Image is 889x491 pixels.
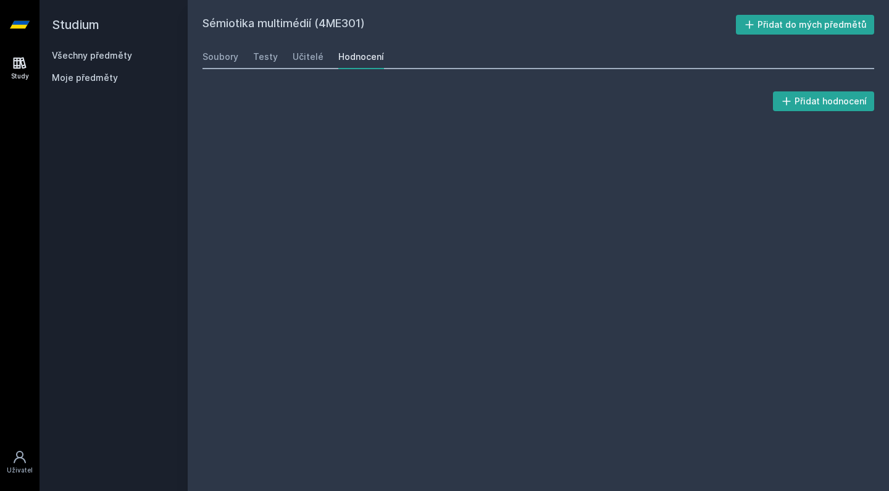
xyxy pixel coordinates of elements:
[293,44,323,69] a: Učitelé
[7,466,33,475] div: Uživatel
[338,44,384,69] a: Hodnocení
[2,443,37,481] a: Uživatel
[52,72,118,84] span: Moje předměty
[11,72,29,81] div: Study
[202,15,736,35] h2: Sémiotika multimédií (4ME301)
[338,51,384,63] div: Hodnocení
[773,91,875,111] button: Přidat hodnocení
[736,15,875,35] button: Přidat do mých předmětů
[2,49,37,87] a: Study
[253,44,278,69] a: Testy
[293,51,323,63] div: Učitelé
[253,51,278,63] div: Testy
[202,44,238,69] a: Soubory
[202,51,238,63] div: Soubory
[52,50,132,61] a: Všechny předměty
